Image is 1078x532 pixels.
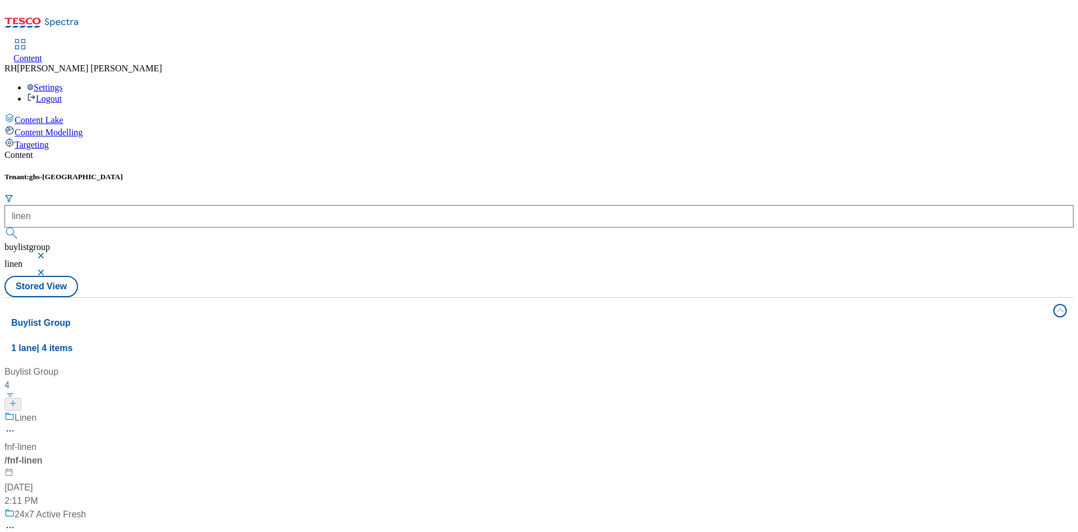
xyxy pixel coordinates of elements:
[15,508,86,521] div: 24x7 Active Fresh
[4,125,1074,138] a: Content Modelling
[13,53,42,63] span: Content
[17,63,162,73] span: [PERSON_NAME] [PERSON_NAME]
[4,456,43,465] span: / fnf-linen
[4,379,145,392] div: 4
[13,40,42,63] a: Content
[15,140,49,149] span: Targeting
[15,411,36,425] div: Linen
[4,172,1074,181] h5: Tenant:
[15,128,83,137] span: Content Modelling
[4,494,145,508] div: 2:11 PM
[4,113,1074,125] a: Content Lake
[4,205,1074,228] input: Search
[27,83,63,92] a: Settings
[4,194,13,203] svg: Search Filters
[11,343,72,353] span: 1 lane | 4 items
[4,365,145,379] div: Buylist Group
[4,242,50,252] span: buylistgroup
[4,259,22,269] span: linen
[29,172,123,181] span: ghs-[GEOGRAPHIC_DATA]
[4,276,78,297] button: Stored View
[4,63,17,73] span: RH
[4,440,36,454] div: fnf-linen
[27,94,62,103] a: Logout
[11,316,1047,330] h4: Buylist Group
[4,150,1074,160] div: Content
[4,481,145,494] div: [DATE]
[4,298,1074,361] button: Buylist Group1 lane| 4 items
[4,138,1074,150] a: Targeting
[15,115,63,125] span: Content Lake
